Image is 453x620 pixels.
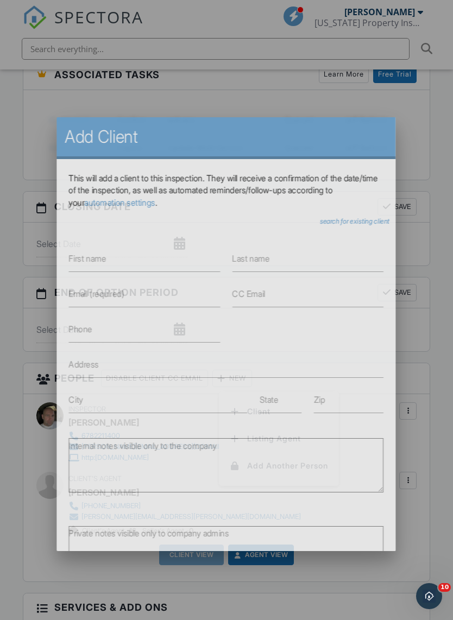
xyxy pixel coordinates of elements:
[69,394,83,406] label: City
[320,217,390,225] i: search for existing client
[232,288,266,300] label: CC Email
[232,252,270,264] label: Last name
[85,197,155,208] a: automation settings
[65,126,388,148] h2: Add Client
[69,440,217,452] label: Internal notes visible only to the company
[69,358,99,370] label: Address
[69,288,124,300] label: Email (required)
[314,394,326,406] label: Zip
[69,252,106,264] label: First name
[320,217,390,226] a: search for existing client
[416,583,442,609] iframe: Intercom live chat
[69,527,229,539] label: Private notes visible only to company admins
[260,394,279,406] label: State
[69,323,92,335] label: Phone
[69,172,384,208] p: This will add a client to this inspection. They will receive a confirmation of the date/time of t...
[438,583,451,592] span: 10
